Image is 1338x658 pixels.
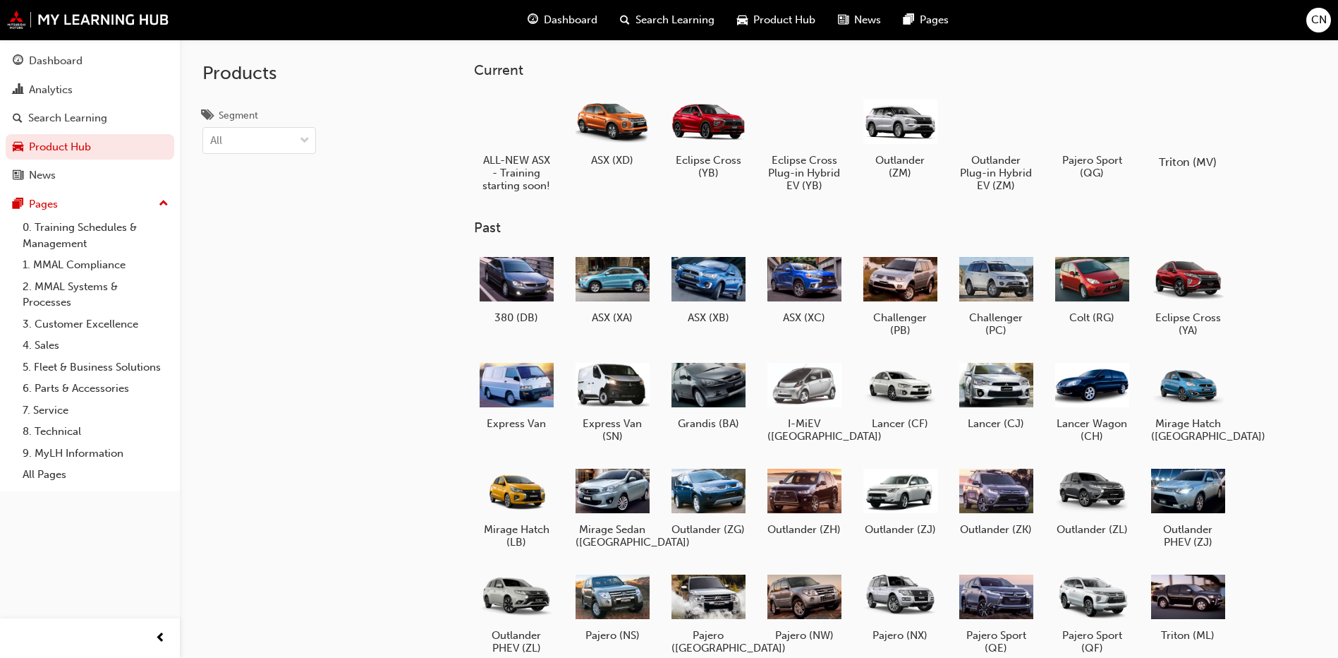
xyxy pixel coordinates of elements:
span: tags-icon [202,110,213,123]
a: Mirage Sedan ([GEOGRAPHIC_DATA]) [570,460,655,554]
h5: Outlander (ZM) [863,154,937,179]
a: Pajero (NX) [858,566,942,647]
a: Outlander (ZK) [954,460,1038,542]
h5: Pajero Sport (QE) [959,629,1033,654]
h5: Eclipse Cross (YB) [671,154,746,179]
button: Pages [6,191,174,217]
span: up-icon [159,195,169,213]
h5: Outlander (ZK) [959,523,1033,536]
h3: Past [474,220,1275,236]
a: 5. Fleet & Business Solutions [17,357,174,378]
div: Dashboard [29,53,83,69]
button: DashboardAnalyticsSearch LearningProduct HubNews [6,45,174,191]
a: Product Hub [6,134,174,160]
a: ALL-NEW ASX - Training starting soon! [474,90,559,197]
h5: Lancer Wagon (CH) [1055,417,1129,443]
a: Pajero (NW) [762,566,846,647]
a: ASX (XB) [666,248,750,330]
h5: Lancer (CJ) [959,417,1033,430]
span: Dashboard [544,12,597,28]
h5: Pajero (NW) [767,629,841,642]
a: Mirage Hatch (LB) [474,460,559,554]
a: ASX (XA) [570,248,655,330]
span: guage-icon [13,55,23,68]
a: 7. Service [17,400,174,421]
a: Challenger (PC) [954,248,1038,342]
a: Colt (RG) [1050,248,1134,330]
h5: ASX (XD) [576,154,650,167]
span: car-icon [13,141,23,154]
a: Pajero Sport (QG) [1050,90,1134,184]
a: Express Van (SN) [570,354,655,448]
h5: ASX (XC) [767,311,841,324]
a: Eclipse Cross (YB) [666,90,750,184]
h5: Triton (MV) [1149,155,1227,169]
h5: ASX (XA) [576,311,650,324]
h5: I-MiEV ([GEOGRAPHIC_DATA]) [767,417,841,443]
a: News [6,162,174,189]
h5: Outlander (ZG) [671,523,746,536]
a: 3. Customer Excellence [17,313,174,335]
h5: Outlander Plug-in Hybrid EV (ZM) [959,154,1033,192]
span: search-icon [13,112,23,125]
h3: Current [474,62,1275,78]
a: 380 (DB) [474,248,559,330]
a: I-MiEV ([GEOGRAPHIC_DATA]) [762,354,846,448]
a: Outlander (ZL) [1050,460,1134,542]
span: chart-icon [13,84,23,97]
h5: ASX (XB) [671,311,746,324]
h5: Outlander (ZJ) [863,523,937,536]
span: Product Hub [753,12,815,28]
a: Express Van [474,354,559,436]
a: Grandis (BA) [666,354,750,436]
img: mmal [7,11,169,29]
span: news-icon [13,169,23,182]
a: Outlander Plug-in Hybrid EV (ZM) [954,90,1038,197]
a: Eclipse Cross Plug-in Hybrid EV (YB) [762,90,846,197]
h5: Mirage Hatch (LB) [480,523,554,549]
a: Lancer (CF) [858,354,942,436]
span: car-icon [737,11,748,29]
span: news-icon [838,11,849,29]
a: 9. MyLH Information [17,443,174,465]
h2: Products [202,62,316,85]
a: Outlander (ZM) [858,90,942,184]
button: CN [1306,8,1331,32]
a: Outlander PHEV (ZJ) [1145,460,1230,554]
a: car-iconProduct Hub [726,6,827,35]
a: All Pages [17,464,174,486]
span: pages-icon [13,198,23,211]
h5: Outlander (ZL) [1055,523,1129,536]
h5: Outlander PHEV (ZJ) [1151,523,1225,549]
a: Outlander (ZG) [666,460,750,542]
h5: 380 (DB) [480,311,554,324]
h5: Express Van (SN) [576,417,650,443]
span: News [854,12,881,28]
div: Analytics [29,82,73,98]
h5: Mirage Hatch ([GEOGRAPHIC_DATA]) [1151,417,1225,443]
a: guage-iconDashboard [516,6,609,35]
a: Mirage Hatch ([GEOGRAPHIC_DATA]) [1145,354,1230,448]
h5: Pajero Sport (QF) [1055,629,1129,654]
h5: Pajero (NS) [576,629,650,642]
h5: Mirage Sedan ([GEOGRAPHIC_DATA]) [576,523,650,549]
h5: Colt (RG) [1055,311,1129,324]
a: Triton (ML) [1145,566,1230,647]
a: 8. Technical [17,421,174,443]
h5: Triton (ML) [1151,629,1225,642]
h5: Challenger (PB) [863,311,937,337]
span: search-icon [620,11,630,29]
h5: ALL-NEW ASX - Training starting soon! [480,154,554,192]
div: Pages [29,196,58,213]
a: Challenger (PB) [858,248,942,342]
a: Triton (MV) [1145,90,1230,172]
a: Outlander (ZH) [762,460,846,542]
span: pages-icon [904,11,914,29]
h5: Outlander (ZH) [767,523,841,536]
a: Lancer Wagon (CH) [1050,354,1134,448]
span: prev-icon [155,630,166,647]
div: News [29,167,56,184]
a: 2. MMAL Systems & Processes [17,276,174,313]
